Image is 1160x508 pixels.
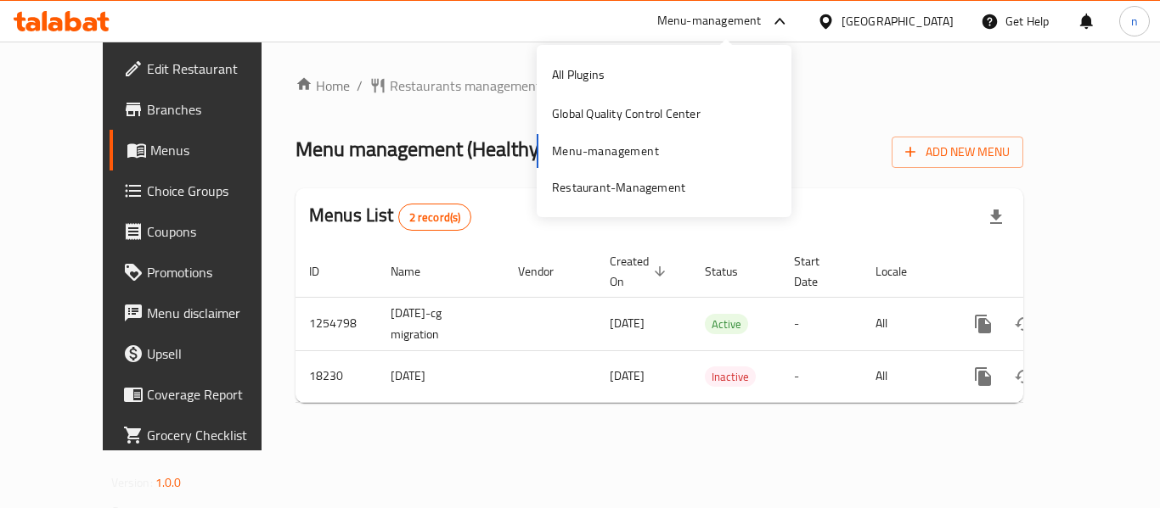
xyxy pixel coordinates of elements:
[357,75,363,96] li: /
[110,415,296,455] a: Grocery Checklist
[110,48,296,89] a: Edit Restaurant
[657,11,762,31] div: Menu-management
[296,75,350,96] a: Home
[610,251,671,292] span: Created On
[296,246,1140,403] table: enhanced table
[110,374,296,415] a: Coverage Report
[1004,356,1045,397] button: Change Status
[976,197,1016,237] div: Export file
[552,65,605,84] div: All Plugins
[369,75,541,96] a: Restaurants management
[780,297,862,350] td: -
[876,261,929,282] span: Locale
[309,203,471,231] h2: Menus List
[155,472,182,494] span: 1.0.0
[610,312,645,334] span: [DATE]
[296,350,377,402] td: 18230
[377,297,504,350] td: [DATE]-cg migration
[705,367,756,387] span: Inactive
[794,251,842,292] span: Start Date
[862,297,949,350] td: All
[1131,12,1138,31] span: n
[147,343,283,364] span: Upsell
[147,303,283,323] span: Menu disclaimer
[147,181,283,201] span: Choice Groups
[518,261,576,282] span: Vendor
[110,130,296,170] a: Menus
[705,261,760,282] span: Status
[309,261,341,282] span: ID
[963,356,1004,397] button: more
[150,140,283,160] span: Menus
[110,211,296,252] a: Coupons
[110,170,296,211] a: Choice Groups
[398,204,472,231] div: Total records count
[296,297,377,350] td: 1254798
[147,221,283,242] span: Coupons
[377,350,504,402] td: [DATE]
[296,130,686,168] span: Menu management ( Healthy Way Restaurant )
[892,137,1023,168] button: Add New Menu
[147,262,283,282] span: Promotions
[390,75,541,96] span: Restaurants management
[110,252,296,293] a: Promotions
[552,104,701,123] div: Global Quality Control Center
[905,142,1010,163] span: Add New Menu
[110,89,296,130] a: Branches
[552,178,685,197] div: Restaurant-Management
[610,365,645,387] span: [DATE]
[147,425,283,445] span: Grocery Checklist
[111,472,153,494] span: Version:
[780,350,862,402] td: -
[949,246,1140,298] th: Actions
[705,315,748,334] span: Active
[147,59,283,79] span: Edit Restaurant
[705,314,748,334] div: Active
[147,384,283,405] span: Coverage Report
[842,12,954,31] div: [GEOGRAPHIC_DATA]
[110,333,296,374] a: Upsell
[391,261,442,282] span: Name
[705,366,756,387] div: Inactive
[862,350,949,402] td: All
[963,304,1004,344] button: more
[147,99,283,120] span: Branches
[399,209,471,226] span: 2 record(s)
[110,293,296,333] a: Menu disclaimer
[1004,304,1045,344] button: Change Status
